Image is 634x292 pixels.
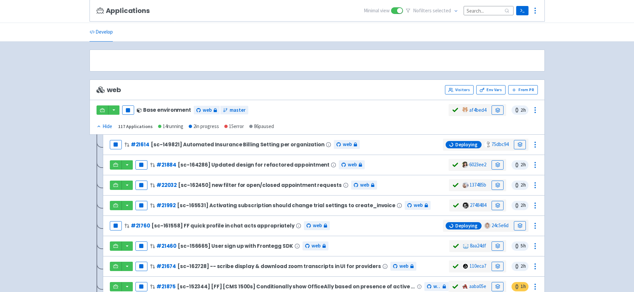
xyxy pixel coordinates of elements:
[224,123,244,130] div: 15 error
[97,86,121,94] span: web
[348,161,357,169] span: web
[464,6,514,15] input: Search...
[230,106,246,114] span: master
[405,201,431,210] a: web
[131,222,150,229] a: #21760
[364,7,390,15] span: Minimal view
[399,262,408,270] span: web
[413,7,451,15] span: No filter s
[151,142,324,147] span: [sc-149821] Automated Insurance Billing Setting per organization
[351,181,377,190] a: web
[178,243,293,249] span: [sc-156665] User sign up with Frontegg SDK
[177,263,381,269] span: [sc-162728] -- scribe display & download zoom transcripts in UI for providers
[110,140,122,149] button: Pause
[158,123,183,130] div: 14 running
[343,141,352,148] span: web
[135,241,147,251] button: Pause
[470,202,486,208] a: 2748484
[249,123,274,130] div: 86 paused
[470,182,486,188] a: 137485b
[455,141,478,148] span: Deploying
[178,162,329,168] span: [sc-164286] Updated design for refactored appointment
[178,182,341,188] span: [sc-162450] new filter for open/closed appointment requests
[512,201,528,210] span: 2 h
[156,182,177,189] a: #22032
[433,283,441,290] span: web
[455,222,478,229] span: Deploying
[516,6,528,15] a: Terminal
[469,107,486,113] a: af4bed4
[97,7,150,15] h3: Applications
[334,140,360,149] a: web
[189,123,219,130] div: 2 in progress
[445,85,474,94] a: Visitors
[470,242,486,249] a: 8aa24df
[118,123,153,130] div: 117 Applications
[97,123,113,130] button: Hide
[512,181,528,190] span: 2 h
[303,241,328,250] a: web
[135,201,147,210] button: Pause
[177,284,415,289] span: [sc-152344] [FF] [CMS 1500s] Conditionally show OfficeAlly based on presence of active OA integra...
[360,181,369,189] span: web
[312,242,320,250] span: web
[135,160,147,170] button: Pause
[97,123,112,130] div: Hide
[135,181,147,190] button: Pause
[220,106,248,115] a: master
[476,85,506,94] a: Env Vars
[304,221,330,230] a: web
[131,141,149,148] a: #21614
[469,283,486,289] a: aaba05e
[470,263,486,269] a: 110eca7
[177,203,395,208] span: [sc-165531] Activating subscription should change trial settings to create_invoice
[414,202,423,209] span: web
[110,221,122,230] button: Pause
[313,222,322,229] span: web
[156,242,176,249] a: #21460
[194,106,220,115] a: web
[492,141,509,147] a: 75dbc94
[203,106,212,114] span: web
[156,161,176,168] a: #21884
[156,283,176,290] a: #21875
[135,262,147,271] button: Pause
[156,263,176,270] a: #21674
[512,105,528,115] span: 2 h
[508,85,538,94] button: From PR
[424,282,449,291] a: web
[512,282,528,291] span: 1 h
[512,262,528,271] span: 2 h
[137,107,191,113] div: Base environment
[512,241,528,251] span: 5 h
[151,223,295,228] span: [sc-161558] FF quick profile in chat acts appropriately
[156,202,176,209] a: #21992
[469,161,486,168] a: 6023ee2
[90,23,113,42] a: Develop
[122,105,134,115] button: Pause
[390,262,416,271] a: web
[135,282,147,291] button: Pause
[492,222,509,228] a: 24c5e6d
[339,160,365,169] a: web
[433,7,451,14] span: selected
[512,160,528,170] span: 2 h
